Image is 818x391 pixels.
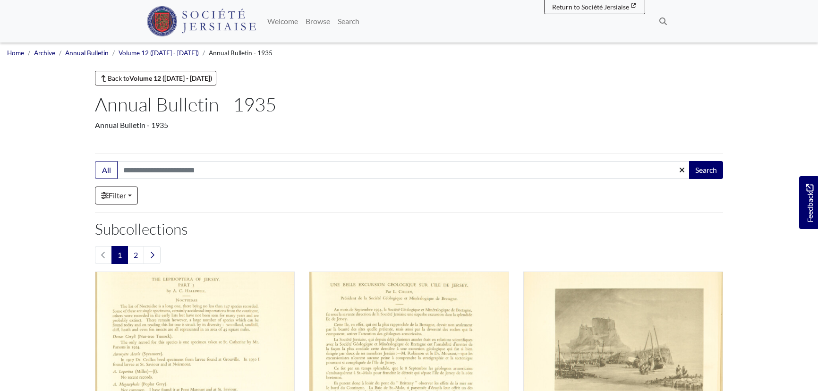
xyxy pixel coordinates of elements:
[144,246,161,264] a: Next page
[95,93,723,116] h1: Annual Bulletin - 1935
[147,6,256,36] img: Société Jersiaise
[95,220,723,238] h2: Subcollections
[128,246,144,264] a: Goto page 2
[209,49,273,57] span: Annual Bulletin - 1935
[95,246,112,264] li: Previous page
[119,49,199,57] a: Volume 12 ([DATE] - [DATE])
[264,12,302,31] a: Welcome
[147,4,256,39] a: Société Jersiaise logo
[95,71,216,85] a: Back toVolume 12 ([DATE] - [DATE])
[799,176,818,229] a: Would you like to provide feedback?
[34,49,55,57] a: Archive
[117,161,690,179] input: Search this collection...
[95,161,118,179] button: All
[111,246,128,264] span: Goto page 1
[689,161,723,179] button: Search
[334,12,363,31] a: Search
[552,3,629,11] span: Return to Société Jersiaise
[95,246,723,264] nav: pagination
[804,184,815,222] span: Feedback
[95,187,138,204] a: Filter
[302,12,334,31] a: Browse
[95,119,723,131] div: Annual Bulletin - 1935
[65,49,109,57] a: Annual Bulletin
[129,74,212,82] strong: Volume 12 ([DATE] - [DATE])
[7,49,24,57] a: Home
